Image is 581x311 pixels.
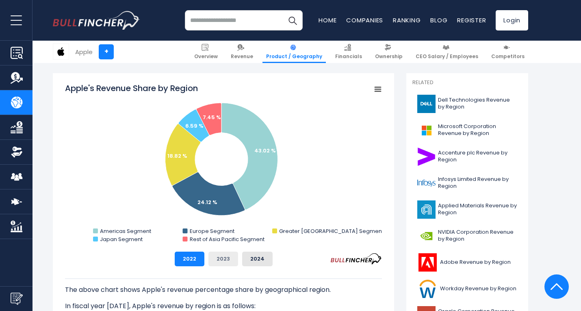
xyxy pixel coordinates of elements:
a: Revenue [227,41,257,63]
a: Microsoft Corporation Revenue by Region [412,119,522,141]
span: Financials [335,53,362,60]
img: WDAY logo [417,280,438,298]
svg: Apple's Revenue Share by Region [65,83,382,245]
a: Overview [191,41,221,63]
text: Americas Segment [100,227,151,235]
span: Microsoft Corporation Revenue by Region [438,123,517,137]
a: Login [496,10,528,30]
img: INFY logo [417,174,436,192]
img: NVDA logo [417,227,436,245]
a: + [99,44,114,59]
p: In fiscal year [DATE], Apple's revenue by region is as follows: [65,301,382,311]
text: Rest of Asia Pacific Segment [190,235,264,243]
text: Greater [GEOGRAPHIC_DATA] Segment [279,227,384,235]
a: Competitors [488,41,528,63]
span: NVIDIA Corporation Revenue by Region [438,229,517,243]
text: Japan Segment [100,235,143,243]
a: Accenture plc Revenue by Region [412,146,522,168]
div: Apple [75,47,93,57]
text: 6.59 % [185,122,204,130]
a: Home [319,16,336,24]
a: Workday Revenue by Region [412,278,522,300]
button: 2022 [175,252,204,266]
span: Accenture plc Revenue by Region [438,150,517,163]
span: Ownership [375,53,403,60]
a: Dell Technologies Revenue by Region [412,93,522,115]
a: CEO Salary / Employees [412,41,482,63]
span: Product / Geography [266,53,322,60]
button: 2024 [242,252,273,266]
a: Blog [430,16,447,24]
img: ADBE logo [417,253,438,272]
a: Companies [346,16,383,24]
a: Infosys Limited Revenue by Region [412,172,522,194]
tspan: Apple's Revenue Share by Region [65,83,198,94]
span: Workday Revenue by Region [440,285,516,292]
img: ACN logo [417,148,436,166]
a: Ownership [371,41,406,63]
a: Register [457,16,486,24]
img: bullfincher logo [53,11,140,30]
a: NVIDIA Corporation Revenue by Region [412,225,522,247]
img: AMAT logo [417,200,436,219]
span: CEO Salary / Employees [416,53,478,60]
p: Related [412,79,522,86]
img: Ownership [11,146,23,158]
span: Dell Technologies Revenue by Region [438,97,517,111]
p: The above chart shows Apple's revenue percentage share by geographical region. [65,285,382,295]
text: 18.82 % [167,152,187,160]
span: Infosys Limited Revenue by Region [438,176,517,190]
text: 43.02 % [254,147,276,154]
text: 7.45 % [203,113,221,121]
span: Competitors [491,53,525,60]
a: Go to homepage [53,11,140,30]
text: 24.12 % [197,198,217,206]
a: Product / Geography [262,41,326,63]
a: Ranking [393,16,421,24]
span: Overview [194,53,218,60]
span: Applied Materials Revenue by Region [438,202,517,216]
a: Adobe Revenue by Region [412,251,522,274]
span: Adobe Revenue by Region [440,259,511,266]
img: MSFT logo [417,121,436,139]
button: Search [282,10,303,30]
img: AAPL logo [53,44,69,59]
button: 2023 [208,252,238,266]
text: Europe Segment [190,227,234,235]
img: DELL logo [417,95,436,113]
a: Applied Materials Revenue by Region [412,198,522,221]
a: Financials [332,41,366,63]
span: Revenue [231,53,253,60]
